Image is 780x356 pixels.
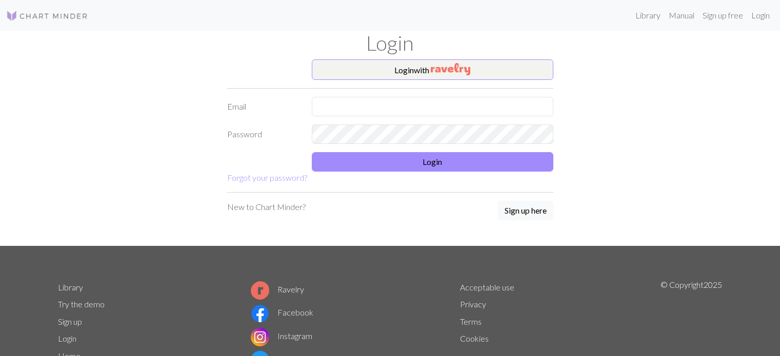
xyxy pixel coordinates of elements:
img: Instagram logo [251,328,269,346]
a: Sign up free [698,5,747,26]
a: Instagram [251,331,312,341]
a: Library [631,5,665,26]
a: Facebook [251,307,313,317]
a: Sign up here [498,201,553,221]
a: Sign up [58,317,82,326]
a: Ravelry [251,284,304,294]
a: Acceptable use [460,282,514,292]
button: Login [312,152,553,172]
button: Loginwith [312,59,553,80]
a: Cookies [460,333,489,343]
a: Try the demo [58,299,105,309]
a: Privacy [460,299,486,309]
a: Forgot your password? [227,173,307,182]
label: Password [221,124,306,144]
a: Library [58,282,83,292]
p: New to Chart Minder? [227,201,306,213]
a: Login [747,5,774,26]
img: Facebook logo [251,304,269,323]
img: Logo [6,10,88,22]
label: Email [221,97,306,116]
button: Sign up here [498,201,553,220]
a: Terms [460,317,482,326]
img: Ravelry [431,63,470,75]
a: Manual [665,5,698,26]
h1: Login [52,31,729,55]
img: Ravelry logo [251,281,269,300]
a: Login [58,333,76,343]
